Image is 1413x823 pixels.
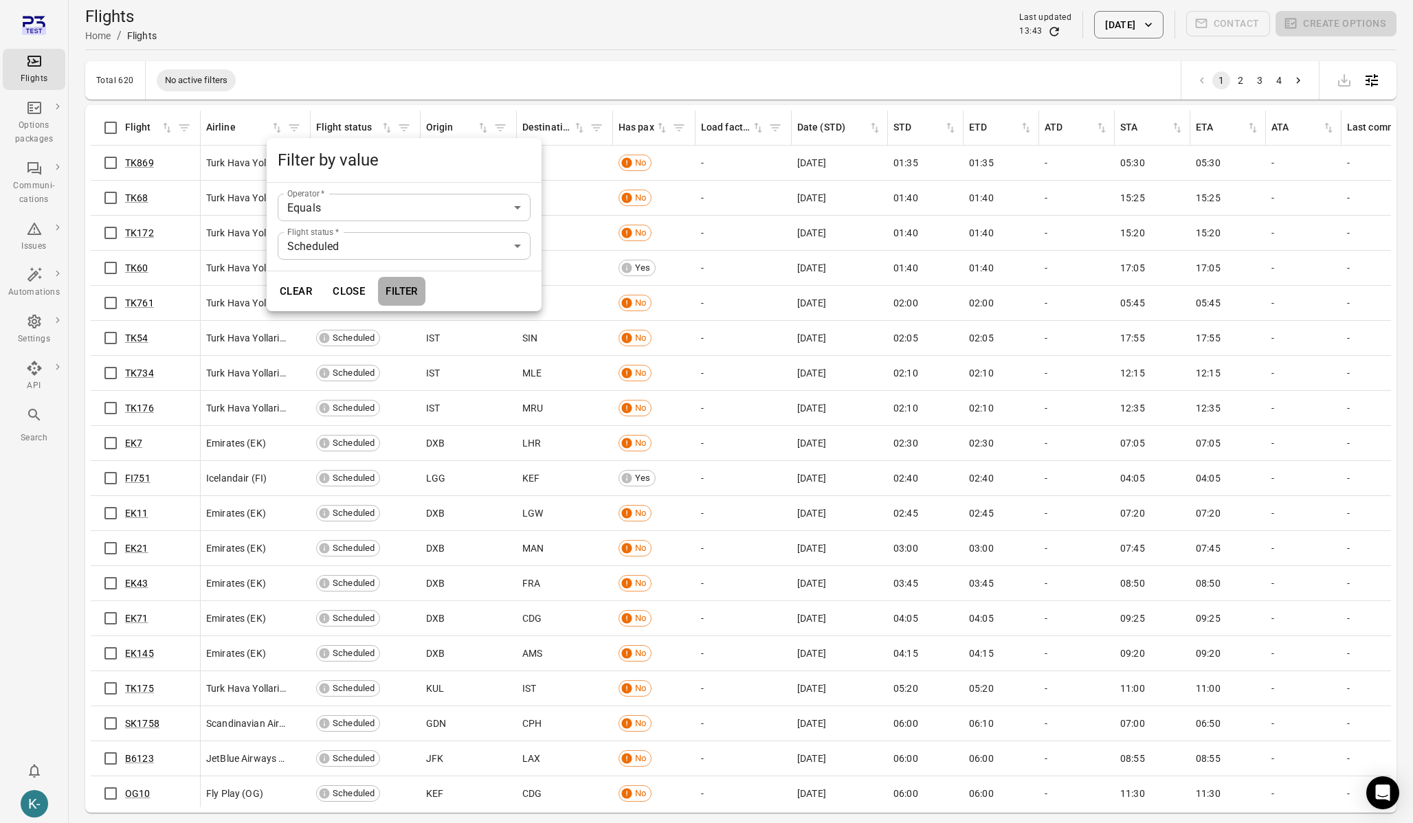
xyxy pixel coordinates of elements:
div: Open Intercom Messenger [1366,776,1399,809]
button: Close [325,277,372,306]
button: Clear [272,277,320,306]
h1: Filter by value [267,138,542,182]
div: Equals [278,194,531,221]
label: Flight status [287,226,339,238]
label: Operator [287,188,324,199]
button: Filter [378,277,425,306]
div: Scheduled [278,232,531,260]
